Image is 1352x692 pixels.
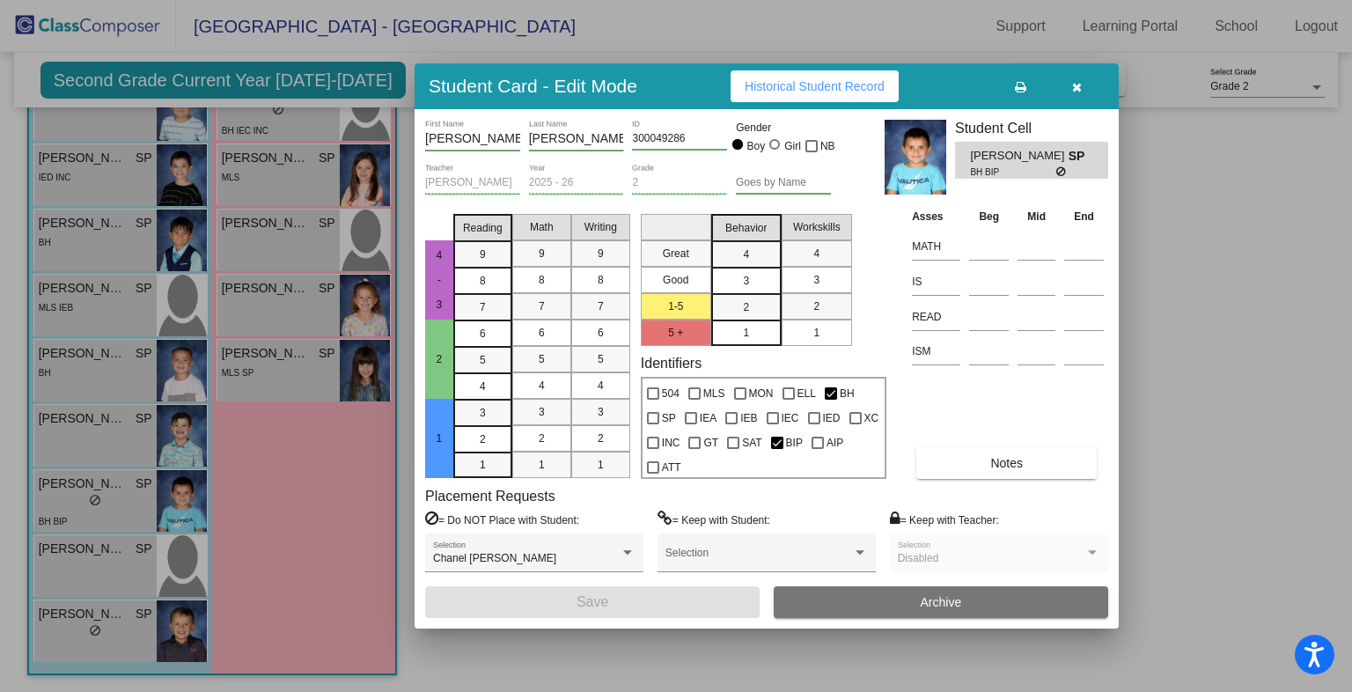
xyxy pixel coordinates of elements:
th: Asses [907,207,965,226]
th: Mid [1013,207,1060,226]
span: SP [1069,147,1093,166]
label: Placement Requests [425,488,555,504]
input: year [529,177,624,189]
span: IEB [740,408,757,429]
span: ATT [662,457,681,478]
span: IEC [782,408,799,429]
label: = Keep with Teacher: [890,511,999,528]
span: 4 [743,247,749,262]
mat-label: Gender [736,120,831,136]
span: 6 [598,325,604,341]
label: = Keep with Student: [658,511,770,528]
span: 1 [431,432,447,445]
span: 4 [480,379,486,394]
h3: Student Cell [955,120,1108,136]
button: Archive [774,586,1108,618]
label: Identifiers [641,355,702,372]
span: 504 [662,383,680,404]
span: MLS [703,383,725,404]
span: ELL [797,383,816,404]
span: 7 [539,298,545,314]
span: 4 [598,378,604,394]
input: Enter ID [632,133,727,145]
span: 9 [539,246,545,261]
span: INC [662,432,680,453]
span: 2 [598,431,604,446]
span: 2 [480,431,486,447]
h3: Student Card - Edit Mode [429,75,637,97]
span: 5 [539,351,545,367]
span: 3 [598,404,604,420]
input: assessment [912,233,960,260]
span: 8 [480,273,486,289]
span: 1 [813,325,819,341]
span: XC [864,408,879,429]
span: Reading [463,220,503,236]
span: 2 [813,298,819,314]
span: Writing [584,219,617,235]
span: [PERSON_NAME] [970,147,1068,166]
label: = Do NOT Place with Student: [425,511,579,528]
span: Behavior [725,220,767,236]
span: 1 [539,457,545,473]
th: Beg [965,207,1013,226]
input: assessment [912,304,960,330]
span: 7 [598,298,604,314]
span: 7 [480,299,486,315]
span: Disabled [898,552,939,564]
span: 5 [598,351,604,367]
button: Notes [916,447,1097,479]
th: End [1060,207,1108,226]
span: GT [703,432,718,453]
span: 1 [743,325,749,341]
span: 4 [813,246,819,261]
input: teacher [425,177,520,189]
span: MON [749,383,774,404]
span: Math [530,219,554,235]
span: Chanel [PERSON_NAME] [433,552,556,564]
span: 8 [598,272,604,288]
span: BIP [786,432,803,453]
span: Save [577,594,608,609]
input: assessment [912,338,960,364]
span: 4 [539,378,545,394]
span: 1 [480,457,486,473]
span: 2 [539,431,545,446]
span: 6 [480,326,486,342]
span: 3 [480,405,486,421]
span: 6 [539,325,545,341]
span: Archive [921,595,962,609]
span: IED [823,408,841,429]
span: 3 [813,272,819,288]
span: 1 [598,457,604,473]
button: Historical Student Record [731,70,899,102]
span: 2 [743,299,749,315]
input: goes by name [736,177,831,189]
span: 2 [431,353,447,365]
span: 3 [539,404,545,420]
div: Girl [783,138,801,154]
button: Save [425,586,760,618]
span: 3 [743,273,749,289]
span: 9 [598,246,604,261]
span: Workskills [793,219,841,235]
span: AIP [827,432,843,453]
span: SP [662,408,676,429]
span: IEA [700,408,716,429]
span: BH BIP [970,166,1055,179]
input: assessment [912,269,960,295]
span: BH [840,383,855,404]
span: 9 [480,247,486,262]
span: Notes [990,456,1023,470]
span: 4 - 3 [431,249,447,311]
div: Boy [746,138,766,154]
span: SAT [742,432,761,453]
span: 8 [539,272,545,288]
span: NB [820,136,835,157]
span: Historical Student Record [745,79,885,93]
input: grade [632,177,727,189]
span: 5 [480,352,486,368]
